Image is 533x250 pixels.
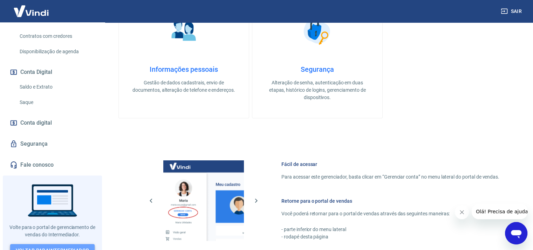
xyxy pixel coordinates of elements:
a: Contratos com credores [17,29,96,43]
img: Imagem da dashboard mostrando o botão de gerenciar conta na sidebar no lado esquerdo [163,160,244,241]
img: Vindi [8,0,54,22]
p: Para acessar este gerenciador, basta clicar em “Gerenciar conta” no menu lateral do portal de ven... [281,173,499,181]
p: - rodapé desta página [281,233,499,241]
h4: Segurança [264,65,371,74]
p: Você poderá retornar para o portal de vendas através das seguintes maneiras: [281,210,499,217]
a: Saldo e Extrato [17,80,96,94]
iframe: Fechar mensagem [455,205,469,219]
a: Fale conosco [8,157,96,173]
a: Saque [17,95,96,110]
p: Gestão de dados cadastrais, envio de documentos, alteração de telefone e endereços. [130,79,238,94]
h6: Fácil de acessar [281,161,499,168]
span: Olá! Precisa de ajuda? [4,5,59,11]
span: Conta digital [20,118,52,128]
button: Sair [499,5,525,18]
p: Alteração de senha, autenticação em duas etapas, histórico de logins, gerenciamento de dispositivos. [264,79,371,101]
a: Segurança [8,136,96,152]
h6: Retorne para o portal de vendas [281,197,499,204]
iframe: Botão para abrir a janela de mensagens [505,222,527,244]
a: Conta digital [8,115,96,131]
iframe: Mensagem da empresa [472,204,527,219]
a: Disponibilização de agenda [17,44,96,59]
p: - parte inferior do menu lateral [281,226,499,233]
img: Segurança [300,13,335,48]
h4: Informações pessoais [130,65,238,74]
img: Informações pessoais [166,13,201,48]
button: Conta Digital [8,64,96,80]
